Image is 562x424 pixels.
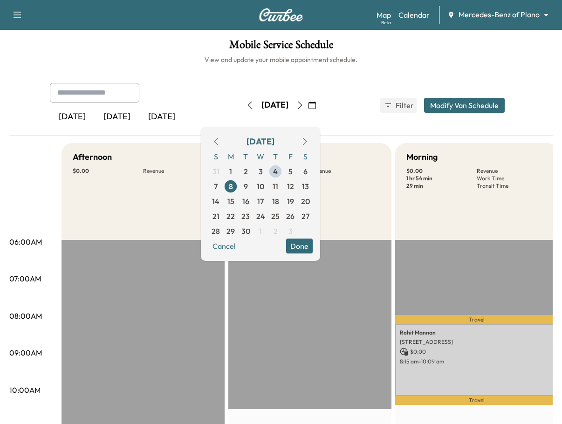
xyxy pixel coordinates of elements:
[477,182,547,190] p: Transit Time
[229,181,233,192] span: 8
[259,8,303,21] img: Curbee Logo
[238,149,253,164] span: T
[288,226,293,237] span: 3
[406,167,477,175] p: $ 0.00
[9,310,42,321] p: 08:00AM
[244,166,248,177] span: 2
[381,19,391,26] div: Beta
[261,99,288,111] div: [DATE]
[259,166,263,177] span: 3
[73,150,112,164] h5: Afternoon
[257,181,264,192] span: 10
[208,239,240,253] button: Cancel
[253,149,268,164] span: W
[400,329,554,336] p: Rohit Mannan
[50,106,95,128] div: [DATE]
[406,175,477,182] p: 1 hr 54 min
[272,196,279,207] span: 18
[212,226,220,237] span: 28
[303,166,308,177] span: 6
[212,211,219,222] span: 21
[9,273,41,284] p: 07:00AM
[226,226,235,237] span: 29
[256,211,265,222] span: 24
[287,181,294,192] span: 12
[288,166,293,177] span: 5
[143,167,213,175] p: Revenue
[424,98,505,113] button: Modify Van Schedule
[241,226,250,237] span: 30
[459,9,540,20] span: Mercedes-Benz of Plano
[212,166,219,177] span: 31
[406,182,477,190] p: 29 min
[9,236,42,247] p: 06:00AM
[398,9,430,21] a: Calendar
[139,106,184,128] div: [DATE]
[273,181,278,192] span: 11
[271,211,280,222] span: 25
[208,149,223,164] span: S
[268,149,283,164] span: T
[396,100,412,111] span: Filter
[301,196,310,207] span: 20
[227,196,234,207] span: 15
[9,347,42,358] p: 09:00AM
[395,315,558,324] p: Travel
[242,196,249,207] span: 16
[298,149,313,164] span: S
[226,211,235,222] span: 22
[9,384,41,396] p: 10:00AM
[212,196,219,207] span: 14
[95,106,139,128] div: [DATE]
[9,39,553,55] h1: Mobile Service Schedule
[287,196,294,207] span: 19
[380,98,417,113] button: Filter
[400,348,554,356] p: $ 0.00
[286,239,313,253] button: Done
[229,166,232,177] span: 1
[283,149,298,164] span: F
[223,149,238,164] span: M
[377,9,391,21] a: MapBeta
[406,150,438,164] h5: Morning
[477,175,547,182] p: Work Time
[247,135,274,148] div: [DATE]
[259,226,262,237] span: 1
[214,181,218,192] span: 7
[257,196,264,207] span: 17
[302,181,309,192] span: 13
[400,338,554,346] p: [STREET_ADDRESS]
[244,181,248,192] span: 9
[477,167,547,175] p: Revenue
[274,226,278,237] span: 2
[73,167,143,175] p: $ 0.00
[241,211,250,222] span: 23
[302,211,309,222] span: 27
[286,211,295,222] span: 26
[273,166,278,177] span: 4
[310,167,380,175] p: Revenue
[9,55,553,64] h6: View and update your mobile appointment schedule.
[400,358,554,365] p: 8:15 am - 10:09 am
[395,396,558,405] p: Travel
